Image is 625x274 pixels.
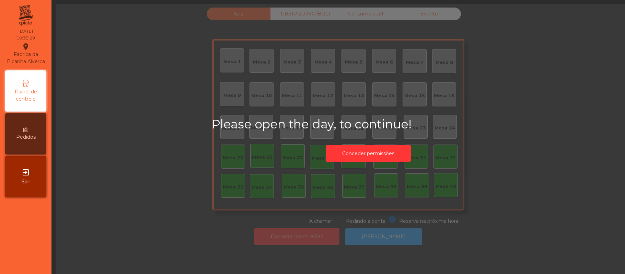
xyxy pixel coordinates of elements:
[16,35,35,41] div: 10:35:29
[19,28,33,34] div: [DATE]
[17,3,34,27] img: qpiato
[22,178,30,185] span: Sair
[22,168,30,176] i: exit_to_app
[212,117,524,132] h2: Please open the day, to continue!
[22,43,30,51] i: location_on
[16,134,36,141] span: Pedidos
[5,43,46,65] div: Fabrica da Picanha Alverca
[326,145,411,162] button: Conceder permissões
[7,88,45,103] span: Painel de controlo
